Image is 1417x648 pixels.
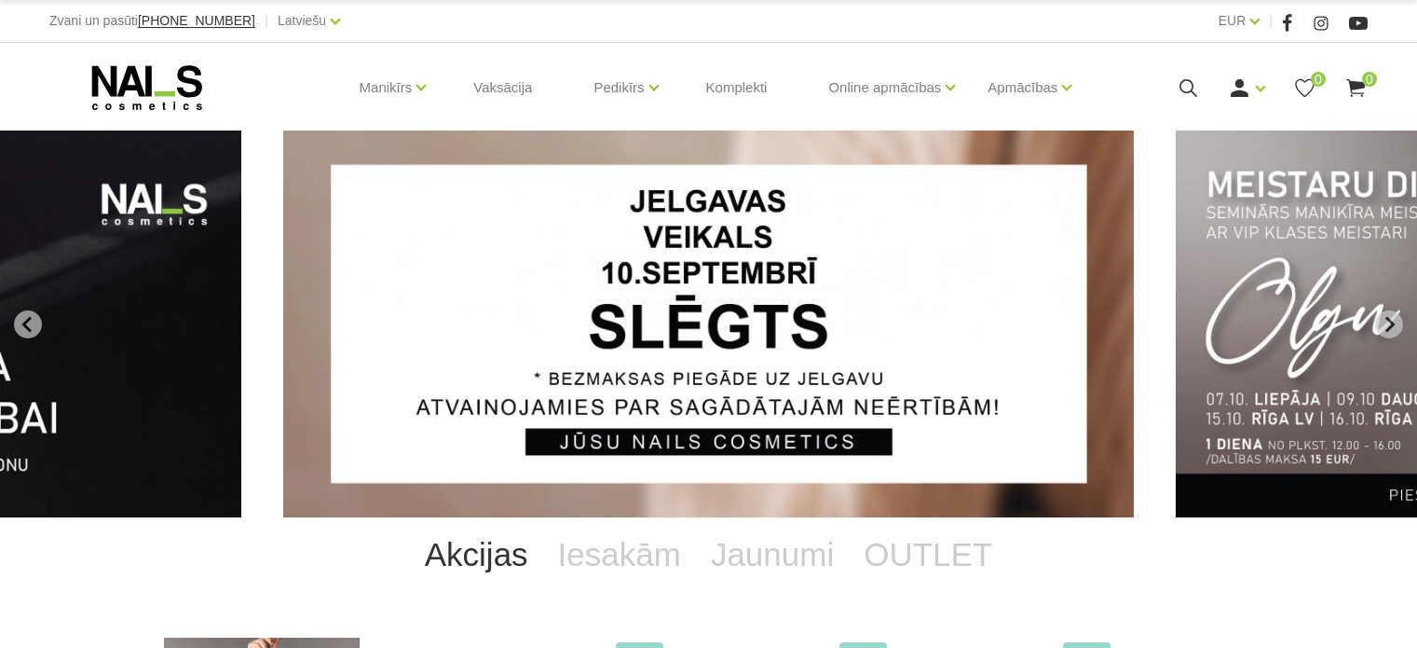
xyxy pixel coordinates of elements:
[1219,9,1247,32] a: EUR
[1362,72,1377,87] span: 0
[138,13,255,28] span: [PHONE_NUMBER]
[14,310,42,338] button: Go to last slide
[278,9,326,32] a: Latviešu
[828,50,941,125] a: Online apmācības
[543,517,696,592] a: Iesakām
[691,43,783,132] a: Komplekti
[1311,72,1326,87] span: 0
[849,517,1007,592] a: OUTLET
[1293,76,1316,100] a: 0
[49,9,255,33] div: Zvani un pasūti
[265,9,268,33] span: |
[1344,76,1368,100] a: 0
[138,14,255,28] a: [PHONE_NUMBER]
[1269,9,1273,33] span: |
[410,517,543,592] a: Akcijas
[696,517,849,592] a: Jaunumi
[283,131,1134,517] li: 1 of 14
[360,50,413,125] a: Manikīrs
[1375,310,1403,338] button: Next slide
[593,50,644,125] a: Pedikīrs
[458,43,547,132] a: Vaksācija
[988,50,1057,125] a: Apmācības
